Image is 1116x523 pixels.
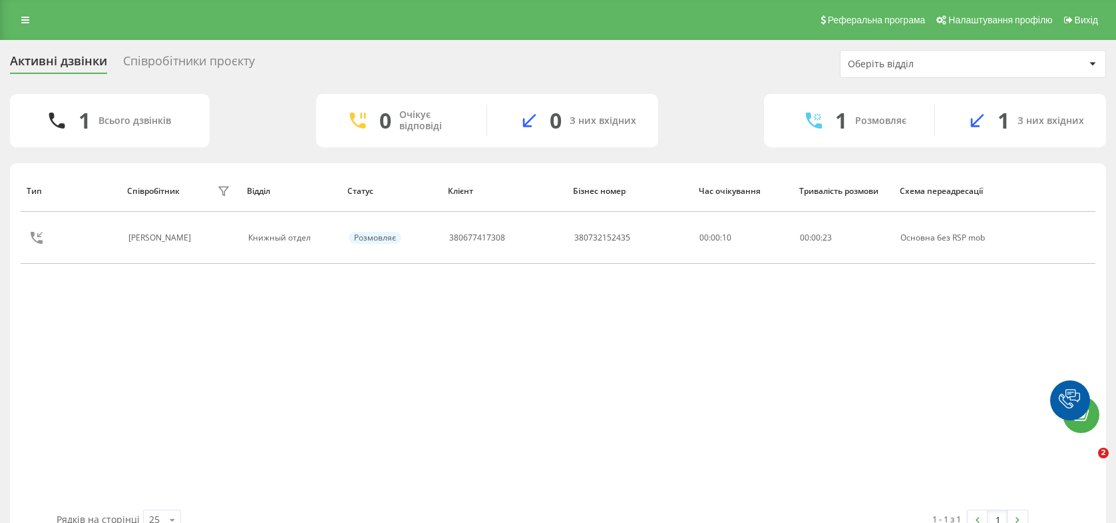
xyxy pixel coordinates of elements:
span: Реферальна програма [828,15,926,25]
div: : : [800,233,832,243]
span: 23 [823,232,832,243]
div: Клієнт [448,187,560,196]
span: Вихід [1075,15,1098,25]
iframe: Intercom live chat [1071,448,1103,480]
div: 1 [835,108,847,133]
div: 0 [379,108,391,133]
div: Розмовляє [349,232,401,244]
div: 0 [550,108,562,133]
div: Співробітник [127,187,180,196]
div: Статус [347,187,435,196]
div: Відділ [247,187,335,196]
div: Час очікування [699,187,787,196]
div: Бізнес номер [573,187,685,196]
span: 00 [811,232,821,243]
div: Всього дзвінків [98,115,171,127]
div: Очікує відповіді [399,109,466,132]
div: 1 [998,108,1010,133]
div: 1 [79,108,91,133]
div: Тривалість розмови [799,187,887,196]
span: Налаштування профілю [948,15,1052,25]
div: Книжный отдел [248,233,334,243]
div: Основна без RSP mob [900,233,988,243]
div: 00:00:10 [699,233,785,243]
span: 00 [800,232,809,243]
div: Співробітники проєкту [123,54,255,75]
div: Активні дзвінки [10,54,107,75]
div: 380677417308 [449,233,505,243]
div: З них вхідних [1018,115,1084,127]
div: З них вхідних [570,115,636,127]
div: Розмовляє [855,115,906,127]
div: Тип [27,187,114,196]
div: 380732152435 [574,233,630,243]
span: 2 [1098,448,1109,458]
div: Оберіть відділ [848,59,1007,70]
div: [PERSON_NAME] [128,233,194,243]
div: Схема переадресації [900,187,989,196]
